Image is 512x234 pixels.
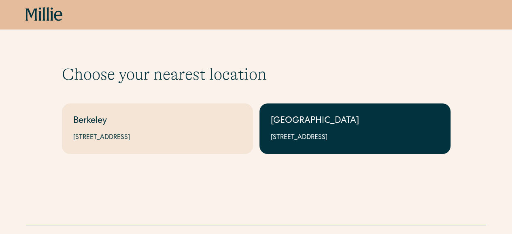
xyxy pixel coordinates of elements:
[73,133,242,143] div: [STREET_ADDRESS]
[73,115,242,128] div: Berkeley
[62,103,253,154] a: Berkeley[STREET_ADDRESS]
[271,115,439,128] div: [GEOGRAPHIC_DATA]
[62,65,450,84] h1: Choose your nearest location
[271,133,439,143] div: [STREET_ADDRESS]
[259,103,450,154] a: [GEOGRAPHIC_DATA][STREET_ADDRESS]
[25,7,63,22] a: home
